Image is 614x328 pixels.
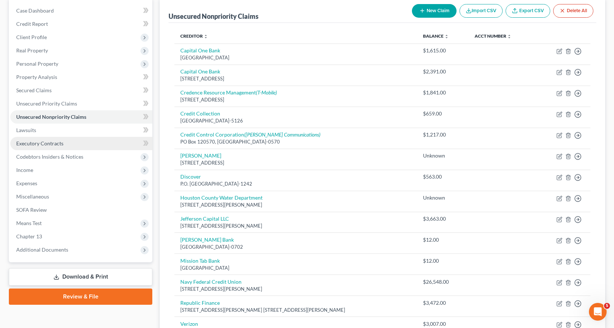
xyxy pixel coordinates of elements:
span: Credit Report [16,21,48,27]
div: P.O. [GEOGRAPHIC_DATA]-1242 [180,180,411,187]
span: Unsecured Priority Claims [16,100,77,107]
a: Verizon [180,321,198,327]
div: [STREET_ADDRESS][PERSON_NAME] [STREET_ADDRESS][PERSON_NAME] [180,307,411,314]
a: Creditor unfold_more [180,33,208,39]
a: Acct Number unfold_more [475,33,511,39]
a: [PERSON_NAME] [180,152,221,159]
i: (T-Mobile) [256,89,277,96]
span: Additional Documents [16,246,68,253]
div: [GEOGRAPHIC_DATA] [180,265,411,272]
span: Expenses [16,180,37,186]
div: [STREET_ADDRESS] [180,159,411,166]
div: [STREET_ADDRESS][PERSON_NAME] [180,286,411,293]
a: Capital One Bank [180,47,220,53]
a: Houston County Water Department [180,194,263,201]
div: $563.00 [423,173,463,180]
a: Executory Contracts [10,137,152,150]
a: SOFA Review [10,203,152,217]
button: Import CSV [459,4,503,18]
a: Republic Finance [180,300,220,306]
a: Review & File [9,289,152,305]
a: Property Analysis [10,70,152,84]
span: Real Property [16,47,48,53]
div: $3,472.00 [423,299,463,307]
i: unfold_more [204,34,208,39]
span: Means Test [16,220,42,226]
a: Jefferson Capital LLC [180,215,229,222]
div: $659.00 [423,110,463,117]
span: 5 [604,303,610,309]
a: Unsecured Nonpriority Claims [10,110,152,124]
a: Credit Collection [180,110,220,117]
a: Mission Tab Bank [180,258,220,264]
i: unfold_more [444,34,449,39]
div: [GEOGRAPHIC_DATA]-5126 [180,117,411,124]
span: Unsecured Nonpriority Claims [16,114,86,120]
span: Property Analysis [16,74,57,80]
span: Codebtors Insiders & Notices [16,153,83,160]
div: [GEOGRAPHIC_DATA] [180,54,411,61]
a: Balance unfold_more [423,33,449,39]
div: $12.00 [423,257,463,265]
span: Income [16,167,33,173]
div: $2,391.00 [423,68,463,75]
div: [GEOGRAPHIC_DATA]-0702 [180,244,411,251]
div: $1,841.00 [423,89,463,96]
a: Download & Print [9,268,152,286]
span: Executory Contracts [16,140,63,146]
span: SOFA Review [16,207,47,213]
div: $1,217.00 [423,131,463,138]
div: Unknown [423,152,463,159]
div: PO Box 120570, [GEOGRAPHIC_DATA]-0570 [180,138,411,145]
a: [PERSON_NAME] Bank [180,236,234,243]
div: Unknown [423,194,463,201]
span: Chapter 13 [16,233,42,239]
div: $1,615.00 [423,47,463,54]
span: Personal Property [16,61,58,67]
div: $26,548.00 [423,278,463,286]
i: ([PERSON_NAME] Communications) [244,131,320,138]
a: Case Dashboard [10,4,152,17]
a: Navy Federal Credit Union [180,279,242,285]
a: Lawsuits [10,124,152,137]
a: Credit Report [10,17,152,31]
span: Case Dashboard [16,7,54,14]
span: Lawsuits [16,127,36,133]
div: [STREET_ADDRESS][PERSON_NAME] [180,222,411,229]
div: Unsecured Nonpriority Claims [169,12,259,21]
a: Credit Control Corporation([PERSON_NAME] Communications) [180,131,320,138]
div: $12.00 [423,236,463,244]
a: Capital One Bank [180,68,220,75]
div: [STREET_ADDRESS] [180,75,411,82]
iframe: Intercom live chat [589,303,607,321]
a: Export CSV [506,4,550,18]
a: Credence Resource Management(T-Mobile) [180,89,277,96]
button: New Claim [412,4,457,18]
span: Secured Claims [16,87,52,93]
a: Secured Claims [10,84,152,97]
div: $3,663.00 [423,215,463,222]
div: $3,007.00 [423,320,463,328]
a: Unsecured Priority Claims [10,97,152,110]
div: [STREET_ADDRESS] [180,96,411,103]
button: Delete All [553,4,593,18]
i: unfold_more [507,34,511,39]
a: Discover [180,173,201,180]
span: Miscellaneous [16,193,49,200]
span: Client Profile [16,34,47,40]
div: [STREET_ADDRESS][PERSON_NAME] [180,201,411,208]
